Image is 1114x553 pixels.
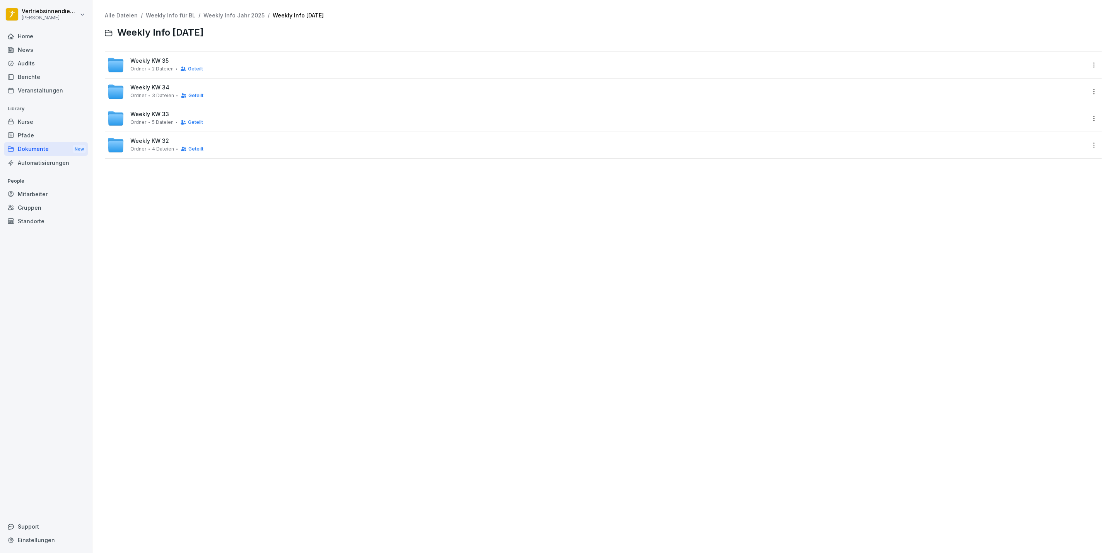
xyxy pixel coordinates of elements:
[4,156,88,169] a: Automatisierungen
[130,93,146,98] span: Ordner
[130,120,146,125] span: Ordner
[73,145,86,154] div: New
[198,12,200,19] span: /
[188,93,203,98] span: Geteilt
[4,43,88,56] a: News
[22,15,78,21] p: [PERSON_NAME]
[4,175,88,187] p: People
[117,27,203,38] span: Weekly Info [DATE]
[152,146,174,152] span: 4 Dateien
[188,66,203,72] span: Geteilt
[130,66,146,72] span: Ordner
[22,8,78,15] p: Vertriebsinnendienst
[188,146,203,152] span: Geteilt
[152,66,174,72] span: 2 Dateien
[130,58,169,64] span: Weekly KW 35
[130,84,169,91] span: Weekly KW 34
[4,115,88,128] a: Kurse
[4,533,88,547] a: Einstellungen
[4,128,88,142] a: Pfade
[4,187,88,201] a: Mitarbeiter
[4,201,88,214] a: Gruppen
[152,120,174,125] span: 5 Dateien
[107,56,1085,74] a: Weekly KW 35Ordner2 DateienGeteilt
[4,142,88,156] a: DokumenteNew
[4,142,88,156] div: Dokumente
[4,56,88,70] a: Audits
[273,12,324,19] a: Weekly Info [DATE]
[4,103,88,115] p: Library
[268,12,270,19] span: /
[105,12,138,19] a: Alle Dateien
[107,83,1085,100] a: Weekly KW 34Ordner3 DateienGeteilt
[188,120,203,125] span: Geteilt
[141,12,143,19] span: /
[130,138,169,144] span: Weekly KW 32
[4,214,88,228] a: Standorte
[130,146,146,152] span: Ordner
[4,84,88,97] a: Veranstaltungen
[107,137,1085,154] a: Weekly KW 32Ordner4 DateienGeteilt
[4,70,88,84] a: Berichte
[4,520,88,533] div: Support
[146,12,195,19] a: Weekly Info für BL
[4,29,88,43] a: Home
[203,12,265,19] a: Weekly Info Jahr 2025
[107,110,1085,127] a: Weekly KW 33Ordner5 DateienGeteilt
[130,111,169,118] span: Weekly KW 33
[152,93,174,98] span: 3 Dateien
